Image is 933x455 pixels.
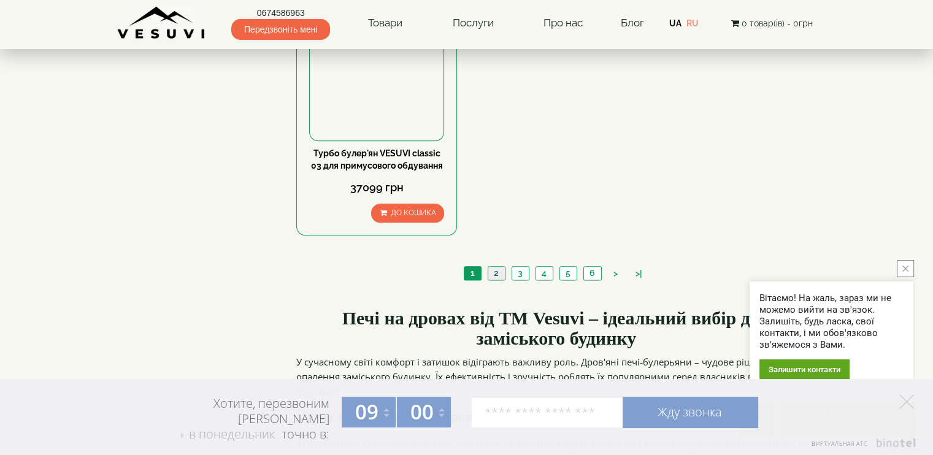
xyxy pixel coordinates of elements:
[371,204,444,223] button: До кошика
[166,396,329,443] div: Хотите, перезвоним [PERSON_NAME] точно в:
[629,267,648,280] a: >|
[686,18,699,28] a: RU
[440,9,505,37] a: Послуги
[536,267,553,280] a: 4
[531,9,595,37] a: Про нас
[296,308,816,348] h2: Печі на дровах від ТМ Vesuvi – ідеальний вибір для заміського будинку
[812,440,868,448] span: Виртуальная АТС
[559,267,577,280] a: 5
[390,208,436,217] span: До кошика
[623,397,758,427] a: Жду звонка
[356,9,415,37] a: Товари
[741,18,812,28] span: 0 товар(ів) - 0грн
[620,17,643,29] a: Блог
[231,19,330,40] span: Передзвоніть мені
[669,18,682,28] a: UA
[311,148,443,170] a: Турбо булер'ян VESUVI classic 03 для примусового обдування
[231,7,330,19] a: 0674586963
[355,398,378,426] span: 09
[607,267,624,280] a: >
[804,438,918,455] a: Виртуальная АТС
[470,268,475,278] span: 1
[189,426,275,442] span: в понедельник
[897,260,914,277] button: close button
[488,267,505,280] a: 2
[296,354,816,399] p: У сучасному світі комфорт і затишок відіграють важливу роль. Дров'яні печі-булерьяни – чудове ріш...
[310,7,443,140] img: Турбо булер'ян VESUVI classic 03 для примусового обдування
[410,398,434,426] span: 00
[309,180,444,196] div: 37099 грн
[117,6,206,40] img: Завод VESUVI
[727,17,816,30] button: 0 товар(ів) - 0грн
[583,267,601,280] a: 6
[759,292,904,351] div: Вітаємо! На жаль, зараз ми не можемо вийти на зв'язок. Залишіть, будь ласка, свої контакти, і ми ...
[759,359,850,380] div: Залишити контакти
[512,267,529,280] a: 3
